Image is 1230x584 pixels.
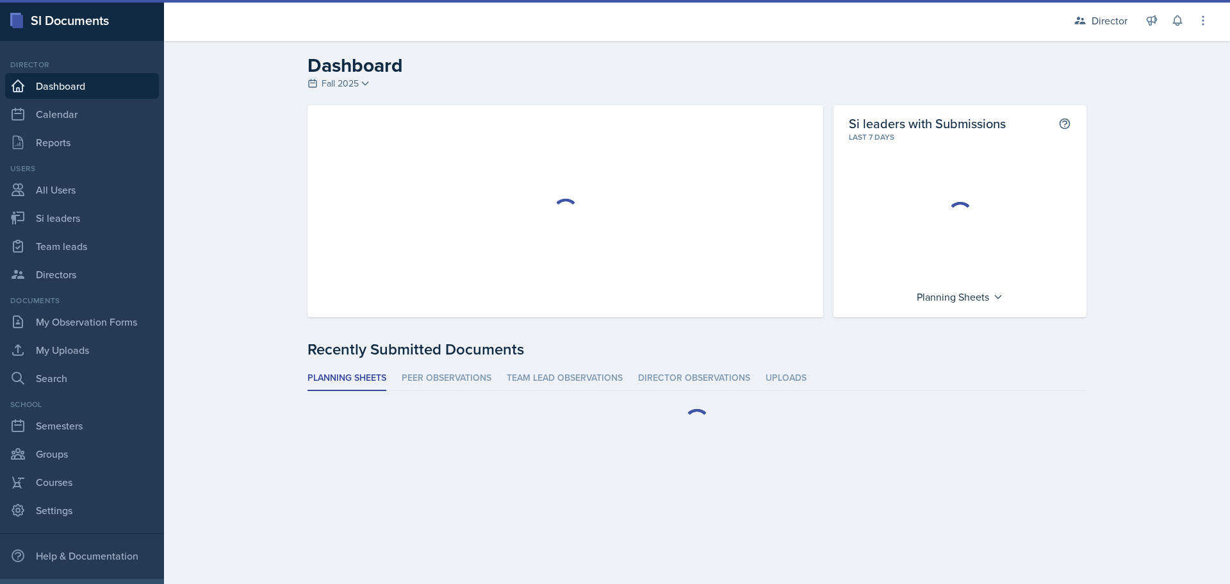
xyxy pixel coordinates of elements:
[5,365,159,391] a: Search
[5,177,159,203] a: All Users
[5,441,159,467] a: Groups
[5,129,159,155] a: Reports
[5,469,159,495] a: Courses
[322,77,359,90] span: Fall 2025
[307,54,1086,77] h2: Dashboard
[402,366,491,391] li: Peer Observations
[910,287,1010,307] div: Planning Sheets
[849,115,1006,131] h2: Si leaders with Submissions
[307,338,1086,361] div: Recently Submitted Documents
[5,163,159,174] div: Users
[1092,13,1127,28] div: Director
[5,205,159,231] a: Si leaders
[766,366,807,391] li: Uploads
[5,73,159,99] a: Dashboard
[307,366,386,391] li: Planning Sheets
[638,366,750,391] li: Director Observations
[5,309,159,335] a: My Observation Forms
[5,233,159,259] a: Team leads
[5,295,159,306] div: Documents
[5,413,159,438] a: Semesters
[5,59,159,71] div: Director
[5,543,159,569] div: Help & Documentation
[5,262,159,287] a: Directors
[507,366,623,391] li: Team lead Observations
[5,101,159,127] a: Calendar
[849,131,1071,143] div: Last 7 days
[5,399,159,410] div: School
[5,337,159,363] a: My Uploads
[5,497,159,523] a: Settings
